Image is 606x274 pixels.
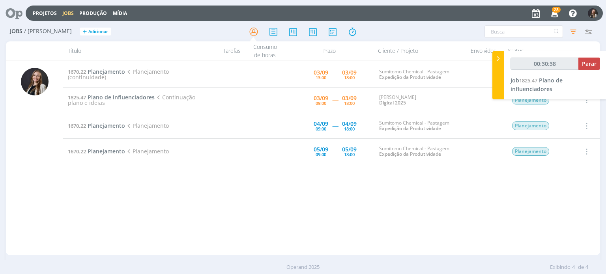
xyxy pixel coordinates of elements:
[88,147,125,155] span: Planejamento
[285,41,373,60] div: Prazo
[314,70,328,75] div: 03/09
[10,28,22,35] span: Jobs
[33,10,57,17] a: Projetos
[344,75,355,80] div: 18:00
[68,122,125,129] a: 1670.22Planejamento
[379,99,406,106] a: Digital 2025
[80,28,111,36] button: +Adicionar
[88,122,125,129] span: Planejamento
[379,74,441,80] a: Expedição da Produtividade
[68,68,168,81] span: Planejamento (continuidade)
[68,93,155,101] a: 1825.47Plano de influenciadores
[68,93,195,106] span: Continuação plano e ideias
[314,147,328,152] div: 05/09
[342,70,357,75] div: 03/09
[62,10,74,17] a: Jobs
[519,77,537,84] span: 1825.47
[63,41,198,60] div: Título
[198,41,245,60] div: Tarefas
[379,120,460,132] div: Sumitomo Chemical - Pastagem
[21,68,49,95] img: L
[113,10,127,17] a: Mídia
[552,7,561,13] span: 28
[546,6,562,21] button: 28
[484,25,563,38] input: Busca
[83,28,87,36] span: +
[316,127,326,131] div: 09:00
[77,10,109,17] button: Produção
[464,41,503,60] div: Envolvidos
[79,10,107,17] a: Produção
[245,41,285,60] div: Consumo de horas
[332,147,338,155] span: -----
[512,96,549,104] span: Planejamento
[342,121,357,127] div: 04/09
[344,152,355,157] div: 18:00
[125,122,168,129] span: Planejamento
[332,96,338,104] span: -----
[379,69,460,80] div: Sumitomo Chemical - Pastagem
[88,29,108,34] span: Adicionar
[582,60,597,67] span: Parar
[373,41,464,60] div: Cliente / Projeto
[110,10,129,17] button: Mídia
[512,147,549,156] span: Planejamento
[68,68,125,75] a: 1670.22Planejamento
[316,101,326,105] div: 09:00
[511,76,563,93] a: Job1825.47Plano de influenciadores
[314,121,328,127] div: 04/09
[68,68,86,75] span: 1670.22
[332,71,338,78] span: -----
[68,122,86,129] span: 1670.22
[88,68,125,75] span: Planejamento
[587,6,598,20] button: L
[379,151,441,157] a: Expedição da Produtividade
[578,58,600,70] button: Parar
[88,93,155,101] span: Plano de influenciadores
[344,127,355,131] div: 18:00
[585,263,588,271] span: 4
[572,263,575,271] span: 4
[550,263,570,271] span: Exibindo
[342,147,357,152] div: 05/09
[68,147,125,155] a: 1670.22Planejamento
[379,95,460,106] div: [PERSON_NAME]
[512,121,549,130] span: Planejamento
[379,146,460,157] div: Sumitomo Chemical - Pastagem
[24,28,72,35] span: / [PERSON_NAME]
[342,95,357,101] div: 03/09
[316,152,326,157] div: 09:00
[588,8,598,18] img: L
[68,148,86,155] span: 1670.22
[344,101,355,105] div: 18:00
[314,95,328,101] div: 03/09
[68,94,86,101] span: 1825.47
[503,41,570,60] div: Status
[578,263,584,271] span: de
[332,122,338,129] span: -----
[316,75,326,80] div: 13:00
[30,10,59,17] button: Projetos
[511,76,563,93] span: Plano de influenciadores
[125,147,168,155] span: Planejamento
[379,125,441,132] a: Expedição da Produtividade
[60,10,76,17] button: Jobs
